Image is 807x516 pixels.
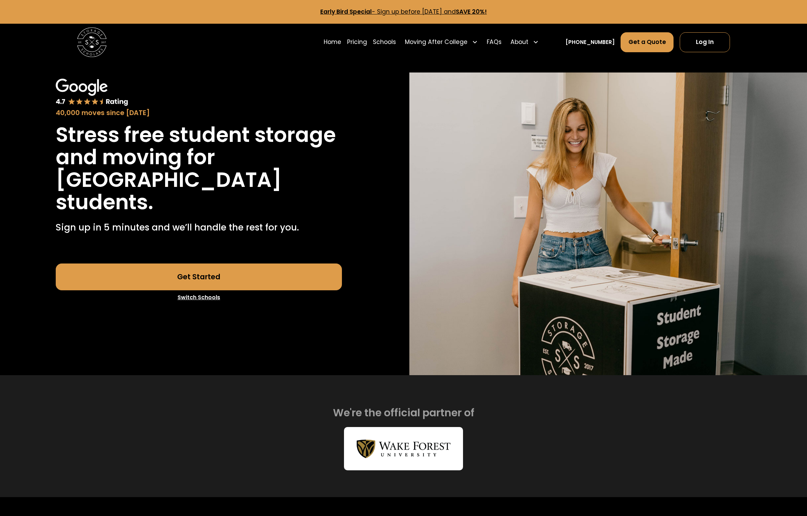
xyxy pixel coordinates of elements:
[409,72,807,375] img: Storage Scholars will have everything waiting for you in your room when you arrive to campus.
[510,38,528,47] div: About
[56,221,299,234] p: Sign up in 5 minutes and we’ll handle the rest for you.
[56,79,128,106] img: Google 4.7 star rating
[333,406,474,419] h2: We're the official partner of
[566,38,615,46] a: [PHONE_NUMBER]
[373,32,396,53] a: Schools
[56,169,282,191] h1: [GEOGRAPHIC_DATA]
[347,32,367,53] a: Pricing
[456,8,487,16] strong: SAVE 20%!
[680,32,730,52] a: Log In
[320,8,372,16] strong: Early Bird Special
[56,263,342,290] a: Get Started
[56,290,342,305] a: Switch Schools
[487,32,502,53] a: FAQs
[56,108,342,118] div: 40,000 moves since [DATE]
[405,38,467,47] div: Moving After College
[621,32,674,52] a: Get a Quote
[56,124,342,169] h1: Stress free student storage and moving for
[507,32,541,53] div: About
[77,27,107,57] img: Storage Scholars main logo
[324,32,341,53] a: Home
[56,191,153,213] h1: students.
[402,32,481,53] div: Moving After College
[320,8,487,16] a: Early Bird Special- Sign up before [DATE] andSAVE 20%!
